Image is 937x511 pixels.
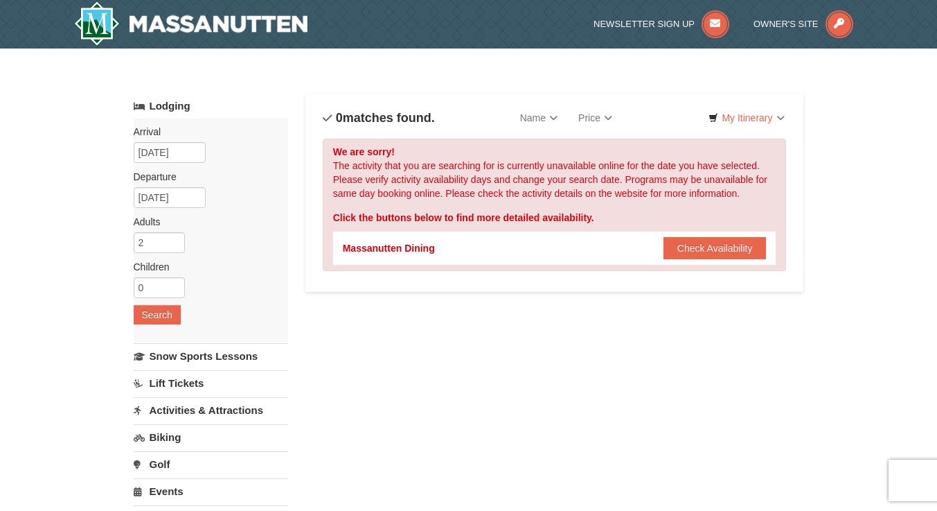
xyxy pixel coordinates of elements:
a: Name [510,104,568,132]
button: Check Availability [663,237,767,259]
a: Biking [134,424,288,450]
span: Owner's Site [753,19,819,29]
div: Click the buttons below to find more detailed availability. [333,211,776,225]
label: Arrival [134,125,278,139]
h4: matches found. [323,111,435,125]
button: Search [134,305,181,324]
div: The activity that you are searching for is currently unavailable online for the date you have sel... [323,139,787,271]
a: Snow Sports Lessons [134,343,288,369]
a: Price [568,104,623,132]
a: Events [134,478,288,504]
a: Activities & Attractions [134,397,288,423]
strong: We are sorry! [333,146,395,157]
label: Children [134,260,278,274]
span: 0 [336,111,343,125]
a: Golf [134,451,288,477]
span: Newsletter Sign Up [594,19,695,29]
div: Massanutten Dining [343,241,435,255]
img: Massanutten Resort Logo [74,1,308,46]
a: Newsletter Sign Up [594,19,729,29]
a: My Itinerary [699,107,793,128]
a: Lift Tickets [134,370,288,396]
label: Adults [134,215,278,229]
a: Massanutten Resort [74,1,308,46]
a: Lodging [134,94,288,119]
a: Owner's Site [753,19,853,29]
label: Departure [134,170,278,184]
